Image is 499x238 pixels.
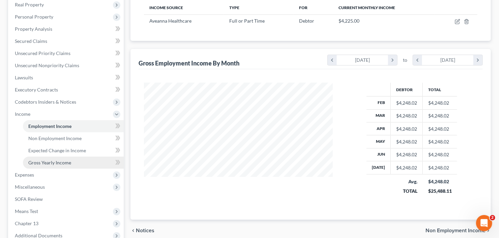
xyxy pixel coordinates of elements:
td: $4,248.02 [423,109,457,122]
span: Debtor [299,18,315,24]
span: Lawsuits [15,75,33,80]
th: Jun [366,148,391,161]
i: chevron_left [130,228,136,233]
a: Unsecured Priority Claims [9,47,124,59]
span: Unsecured Nonpriority Claims [15,62,79,68]
span: Miscellaneous [15,184,45,190]
div: [DATE] [422,55,474,65]
th: Apr [366,122,391,135]
th: Mar [366,109,391,122]
a: Non Employment Income [23,132,124,144]
td: $4,248.02 [423,122,457,135]
a: SOFA Review [9,193,124,205]
a: Secured Claims [9,35,124,47]
span: Aveanna Healthcare [149,18,192,24]
span: Full or Part Time [229,18,265,24]
span: 2 [490,215,495,220]
th: [DATE] [366,161,391,174]
span: Secured Claims [15,38,47,44]
iframe: Intercom live chat [476,215,492,231]
th: Feb [366,97,391,109]
div: $25,488.11 [428,188,452,194]
a: Property Analysis [9,23,124,35]
span: Income Source [149,5,183,10]
span: Means Test [15,208,38,214]
div: $4,248.02 [396,100,417,106]
div: $4,248.02 [396,164,417,171]
td: $4,248.02 [423,161,457,174]
span: Real Property [15,2,44,7]
div: TOTAL [396,188,417,194]
div: $4,248.02 [396,112,417,119]
span: $4,225.00 [339,18,359,24]
td: $4,248.02 [423,135,457,148]
span: Property Analysis [15,26,52,32]
div: $4,248.02 [396,138,417,145]
th: May [366,135,391,148]
div: [DATE] [337,55,388,65]
span: Expected Change in Income [28,148,86,153]
span: SOFA Review [15,196,43,202]
span: Employment Income [28,123,71,129]
span: Non Employment Income [28,135,82,141]
span: Current Monthly Income [339,5,395,10]
span: Personal Property [15,14,53,20]
a: Lawsuits [9,72,124,84]
span: Type [229,5,239,10]
a: Employment Income [23,120,124,132]
th: Debtor [391,83,423,96]
i: chevron_left [328,55,337,65]
div: $4,248.02 [428,178,452,185]
a: Expected Change in Income [23,144,124,157]
span: Codebtors Insiders & Notices [15,99,76,105]
a: Unsecured Nonpriority Claims [9,59,124,72]
span: Gross Yearly Income [28,160,71,165]
div: $4,248.02 [396,151,417,158]
i: chevron_right [473,55,482,65]
td: $4,248.02 [423,148,457,161]
span: Notices [136,228,154,233]
span: Executory Contracts [15,87,58,92]
span: Income [15,111,30,117]
button: chevron_left Notices [130,228,154,233]
div: Avg. [396,178,417,185]
span: For [299,5,308,10]
span: Non Employment Income [425,228,486,233]
button: Non Employment Income chevron_right [425,228,491,233]
th: Total [423,83,457,96]
i: chevron_left [413,55,422,65]
a: Gross Yearly Income [23,157,124,169]
span: to [403,57,407,63]
span: Chapter 13 [15,220,38,226]
div: Gross Employment Income By Month [139,59,239,67]
div: $4,248.02 [396,126,417,132]
span: Unsecured Priority Claims [15,50,70,56]
a: Executory Contracts [9,84,124,96]
i: chevron_right [388,55,397,65]
span: Expenses [15,172,34,178]
td: $4,248.02 [423,97,457,109]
